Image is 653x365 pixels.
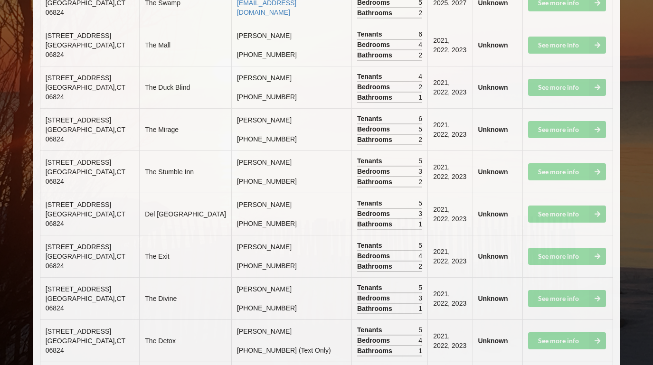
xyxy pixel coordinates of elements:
span: [GEOGRAPHIC_DATA] , CT 06824 [46,295,125,312]
span: [STREET_ADDRESS] [46,243,111,251]
span: 2 [418,262,422,271]
span: Bathrooms [357,135,395,144]
span: 5 [418,325,422,335]
span: [GEOGRAPHIC_DATA] , CT 06824 [46,337,125,354]
td: [PERSON_NAME] [PHONE_NUMBER] [231,108,351,150]
span: Tenants [357,241,385,250]
td: 2021, 2022, 2023 [427,108,472,150]
td: 2021, 2022, 2023 [427,235,472,277]
span: Bathrooms [357,50,395,60]
span: Bathrooms [357,8,395,18]
span: 3 [418,209,422,218]
td: 2021, 2022, 2023 [427,66,472,108]
td: 2021, 2022, 2023 [427,193,472,235]
span: 5 [418,198,422,208]
b: Unknown [478,210,508,218]
td: [PERSON_NAME] [PHONE_NUMBER] [231,150,351,193]
span: Bedrooms [357,82,392,92]
td: The Divine [139,277,231,319]
span: [GEOGRAPHIC_DATA] , CT 06824 [46,168,125,185]
span: 3 [418,293,422,303]
td: 2021, 2022, 2023 [427,277,472,319]
span: Bathrooms [357,346,395,356]
span: 1 [418,346,422,356]
span: Tenants [357,283,385,292]
span: 5 [418,241,422,250]
td: The Stumble Inn [139,150,231,193]
td: [PERSON_NAME] [PHONE_NUMBER] [231,235,351,277]
span: Tenants [357,72,385,81]
span: 5 [418,124,422,134]
td: [PERSON_NAME] [PHONE_NUMBER] [231,24,351,66]
td: [PERSON_NAME] [PHONE_NUMBER] [231,193,351,235]
span: [STREET_ADDRESS] [46,116,111,124]
span: Tenants [357,198,385,208]
span: [GEOGRAPHIC_DATA] , CT 06824 [46,84,125,101]
b: Unknown [478,41,508,49]
span: [STREET_ADDRESS] [46,328,111,335]
span: 1 [418,93,422,102]
td: 2021, 2022, 2023 [427,319,472,362]
span: Tenants [357,29,385,39]
span: 4 [418,72,422,81]
span: 6 [418,29,422,39]
span: Bedrooms [357,293,392,303]
span: Bedrooms [357,336,392,345]
span: [GEOGRAPHIC_DATA] , CT 06824 [46,253,125,270]
b: Unknown [478,337,508,345]
td: 2021, 2022, 2023 [427,24,472,66]
span: [STREET_ADDRESS] [46,74,111,82]
td: The Exit [139,235,231,277]
span: [STREET_ADDRESS] [46,285,111,293]
span: [STREET_ADDRESS] [46,32,111,39]
span: 2 [418,82,422,92]
td: [PERSON_NAME] [PHONE_NUMBER] [231,66,351,108]
span: Bedrooms [357,124,392,134]
td: 2021, 2022, 2023 [427,150,472,193]
span: 1 [418,219,422,229]
b: Unknown [478,295,508,302]
span: Bathrooms [357,262,395,271]
span: 5 [418,156,422,166]
span: [GEOGRAPHIC_DATA] , CT 06824 [46,41,125,58]
td: [PERSON_NAME] [PHONE_NUMBER] (Text Only) [231,319,351,362]
span: Bathrooms [357,93,395,102]
span: [STREET_ADDRESS] [46,201,111,208]
span: Tenants [357,114,385,123]
span: Bathrooms [357,219,395,229]
span: [GEOGRAPHIC_DATA] , CT 06824 [46,210,125,227]
span: 5 [418,283,422,292]
span: 2 [418,135,422,144]
span: Tenants [357,156,385,166]
span: 2 [418,177,422,187]
span: Bedrooms [357,209,392,218]
span: Bathrooms [357,304,395,313]
span: [STREET_ADDRESS] [46,159,111,166]
span: Bedrooms [357,167,392,176]
b: Unknown [478,253,508,260]
td: The Duck Blind [139,66,231,108]
span: Bathrooms [357,177,395,187]
span: 2 [418,50,422,60]
td: [PERSON_NAME] [PHONE_NUMBER] [231,277,351,319]
td: The Detox [139,319,231,362]
span: 1 [418,304,422,313]
span: 4 [418,40,422,49]
b: Unknown [478,168,508,176]
span: 2 [418,8,422,18]
td: The Mirage [139,108,231,150]
td: The Mall [139,24,231,66]
b: Unknown [478,126,508,133]
span: 4 [418,251,422,261]
span: 6 [418,114,422,123]
span: 4 [418,336,422,345]
span: Bedrooms [357,251,392,261]
span: 3 [418,167,422,176]
b: Unknown [478,84,508,91]
span: [GEOGRAPHIC_DATA] , CT 06824 [46,126,125,143]
span: Tenants [357,325,385,335]
span: Bedrooms [357,40,392,49]
td: Del [GEOGRAPHIC_DATA] [139,193,231,235]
